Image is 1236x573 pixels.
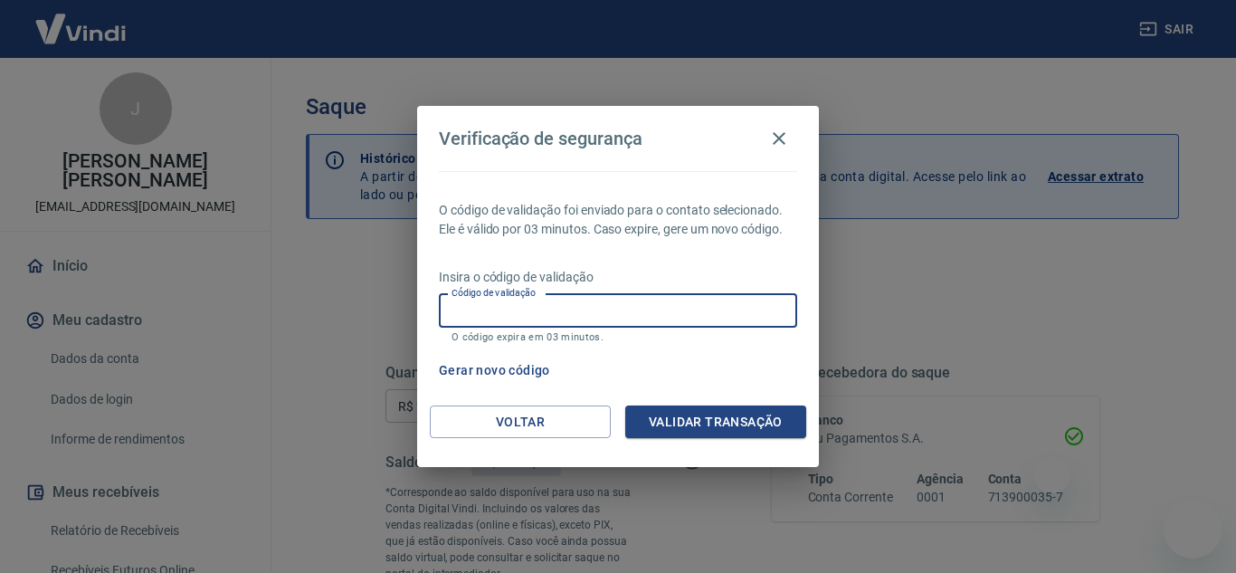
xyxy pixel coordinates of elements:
[432,354,557,387] button: Gerar novo código
[625,406,806,439] button: Validar transação
[439,201,797,239] p: O código de validação foi enviado para o contato selecionado. Ele é válido por 03 minutos. Caso e...
[439,128,642,149] h4: Verificação de segurança
[439,268,797,287] p: Insira o código de validação
[452,286,536,300] label: Código de validação
[1034,457,1070,493] iframe: Fechar mensagem
[452,331,784,343] p: O código expira em 03 minutos.
[1164,501,1222,559] iframe: Botão para abrir a janela de mensagens
[430,406,611,439] button: Voltar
